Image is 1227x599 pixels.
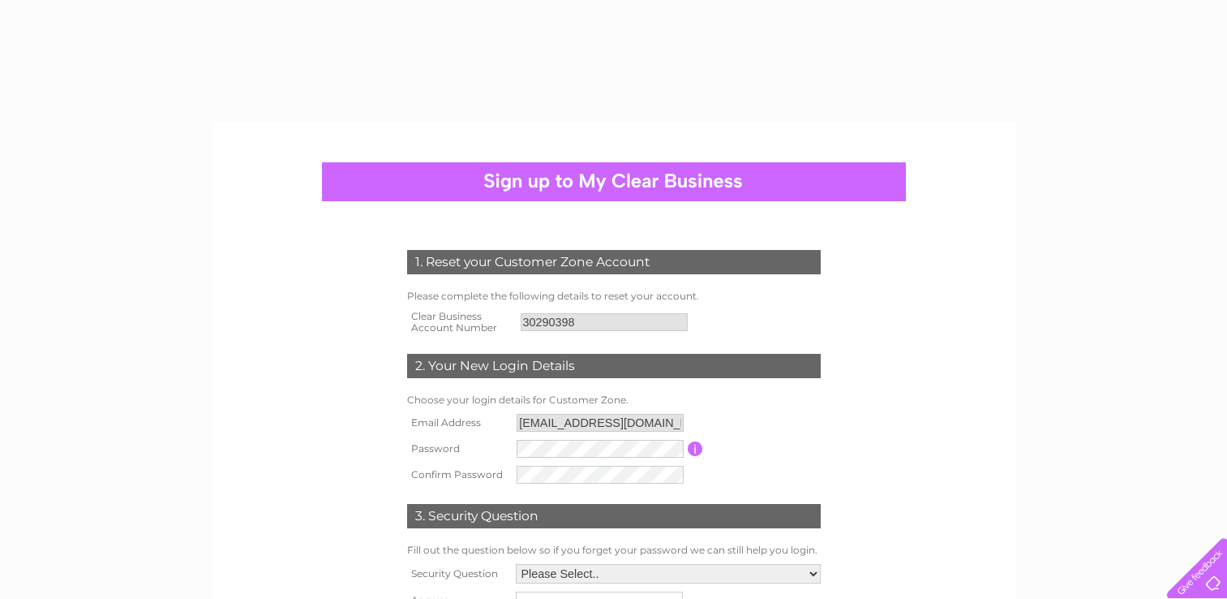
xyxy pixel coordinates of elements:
[407,250,821,274] div: 1. Reset your Customer Zone Account
[407,504,821,528] div: 3. Security Question
[403,390,825,410] td: Choose your login details for Customer Zone.
[403,436,513,462] th: Password
[403,462,513,488] th: Confirm Password
[403,410,513,436] th: Email Address
[407,354,821,378] div: 2. Your New Login Details
[403,541,825,560] td: Fill out the question below so if you forget your password we can still help you login.
[403,287,825,306] td: Please complete the following details to reset your account.
[403,560,512,588] th: Security Question
[403,306,517,338] th: Clear Business Account Number
[688,442,703,456] input: Information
